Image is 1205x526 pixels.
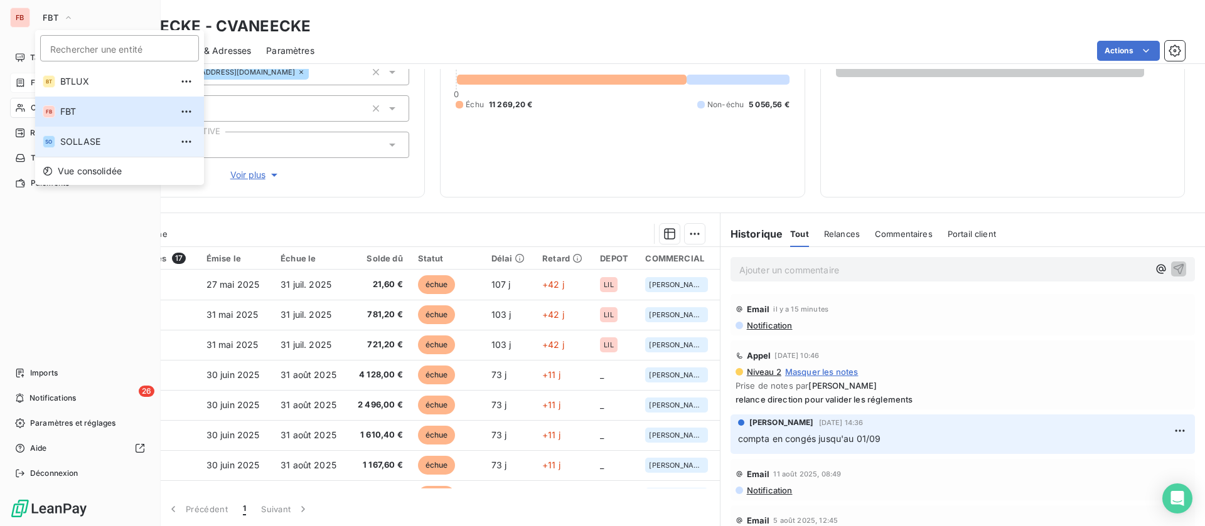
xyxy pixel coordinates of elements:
span: +11 j [542,429,560,440]
span: Notification [746,320,793,330]
div: Délai [491,253,528,263]
span: 31 août 2025 [281,369,336,380]
span: 30 juin 2025 [206,429,260,440]
span: échue [418,426,456,444]
button: Voir plus [101,168,409,182]
span: échue [418,335,456,354]
img: Logo LeanPay [10,498,88,518]
span: Niveau 2 [746,367,781,377]
span: +42 j [542,309,564,320]
div: Open Intercom Messenger [1162,483,1192,513]
span: 73 j [491,399,507,410]
span: 30 juin 2025 [206,460,260,470]
input: placeholder [40,35,199,61]
span: Contacts & Adresses [163,45,251,57]
span: 31 mai 2025 [206,339,259,350]
span: _ [600,460,604,470]
span: Échu [466,99,484,110]
span: Tâches [31,152,57,164]
span: [PERSON_NAME] [649,311,704,318]
span: [PERSON_NAME] [649,461,704,469]
span: 4 128,00 € [355,369,402,381]
span: _ [600,369,604,380]
span: 30 juin 2025 [206,369,260,380]
span: 1 167,60 € [355,459,402,471]
span: échue [418,305,456,324]
span: Notifications [29,392,76,404]
span: Clients [31,102,56,113]
span: Factures [31,77,63,88]
span: LIL [604,311,613,318]
span: Email [747,469,770,479]
span: Tout [790,229,809,239]
span: 103 j [491,309,511,320]
span: échue [418,456,456,475]
span: 31 juil. 2025 [281,309,331,320]
span: [PERSON_NAME][EMAIL_ADDRESS][DOMAIN_NAME] [115,68,295,76]
span: 26 [139,386,154,397]
span: [PERSON_NAME] [649,431,704,439]
span: Portail client [948,229,996,239]
div: COMMERCIAL [645,253,712,263]
span: échue [418,366,456,384]
span: Paramètres et réglages [30,418,115,429]
div: Statut [418,253,476,263]
span: il y a 15 minutes [773,305,828,313]
button: Précédent [159,496,235,522]
span: Tableau de bord [30,52,88,63]
span: Aide [30,443,47,454]
span: FBT [43,13,58,23]
span: _ [600,429,604,440]
span: 11 269,20 € [489,99,533,110]
span: 31 mai 2025 [206,309,259,320]
span: Non-échu [707,99,744,110]
span: 27 mai 2025 [206,279,260,290]
span: BTLUX [60,75,171,88]
input: Ajouter une valeur [309,66,319,78]
div: DEPOT [600,253,630,263]
span: Commentaires [875,229,933,239]
span: [PERSON_NAME] [749,417,814,428]
span: LIL [604,281,613,288]
span: Relances [30,127,63,139]
span: Paiements [31,177,69,189]
span: 31 juil. 2025 [281,339,331,350]
span: 31 août 2025 [281,399,336,410]
span: 1 610,40 € [355,429,402,441]
span: LIL [604,341,613,349]
span: [PERSON_NAME] [649,341,704,349]
span: relance direction pour valider les réglements [736,394,1190,404]
span: 103 j [491,339,511,350]
span: [PERSON_NAME] [808,381,877,391]
span: Relances [824,229,860,239]
span: +11 j [542,399,560,410]
span: Masquer les notes [785,367,859,377]
span: SOLLASE [60,135,171,148]
span: +11 j [542,369,560,380]
span: Voir plus [230,169,281,181]
span: +11 j [542,460,560,470]
span: 5 août 2025, 12:45 [773,517,838,524]
span: Prise de notes par [736,381,1190,391]
div: BT [43,75,55,88]
div: Solde dû [355,253,402,263]
span: 2 496,00 € [355,399,402,411]
span: Notification [746,485,793,495]
span: 721,20 € [355,339,402,351]
div: Retard [542,253,585,263]
span: [PERSON_NAME] [649,401,704,409]
span: 21,60 € [355,278,402,291]
span: 11 août 2025, 08:49 [773,470,841,478]
span: 73 j [491,460,507,470]
span: 31 août 2025 [281,460,336,470]
span: 1 [243,503,246,515]
span: _ [600,399,604,410]
span: 30 juin 2025 [206,399,260,410]
a: Aide [10,438,150,458]
span: échue [418,486,456,505]
span: 31 juil. 2025 [281,279,331,290]
span: [DATE] 14:36 [819,419,864,426]
span: 17 [172,253,186,264]
span: [PERSON_NAME] [649,371,704,379]
div: FB [10,8,30,28]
